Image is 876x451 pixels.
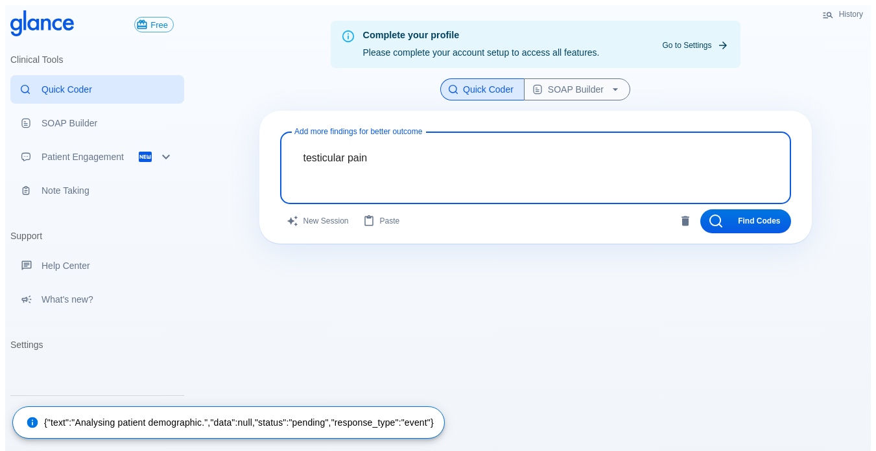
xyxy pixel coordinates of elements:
[440,78,525,101] button: Quick Coder
[134,17,184,32] a: Click to view or change your subscription
[10,285,184,314] div: Recent updates and feature releases
[10,329,184,360] li: Settings
[363,29,600,43] div: Complete your profile
[41,184,174,197] p: Note Taking
[10,143,184,171] div: Patient Reports & Referrals
[41,83,174,96] p: Quick Coder
[289,137,782,178] textarea: testicular pain
[41,150,137,163] p: Patient Engagement
[700,209,791,233] button: Find Codes
[676,211,695,231] button: Clear
[10,251,184,280] a: Get help from our support team
[41,117,174,130] p: SOAP Builder
[145,20,173,30] span: Free
[363,25,600,64] div: Please complete your account setup to access all features.
[10,401,184,446] div: [PERSON_NAME]albustan polyclinic
[134,17,174,32] button: Free
[10,176,184,205] a: Advanced note-taking
[26,411,434,434] div: {"text":"Analysing patient demographic.","data":null,"status":"pending","response_type":"event"}
[41,259,174,272] p: Help Center
[10,75,184,104] a: Moramiz: Find ICD10AM codes instantly
[816,5,871,24] button: History
[10,109,184,137] a: Docugen: Compose a clinical documentation in seconds
[10,220,184,251] li: Support
[10,44,184,75] li: Clinical Tools
[654,36,735,55] a: Go to Settings
[524,78,630,101] button: SOAP Builder
[280,209,357,233] button: Clears all inputs and results.
[357,209,408,233] button: Paste from clipboard
[41,293,174,306] p: What's new?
